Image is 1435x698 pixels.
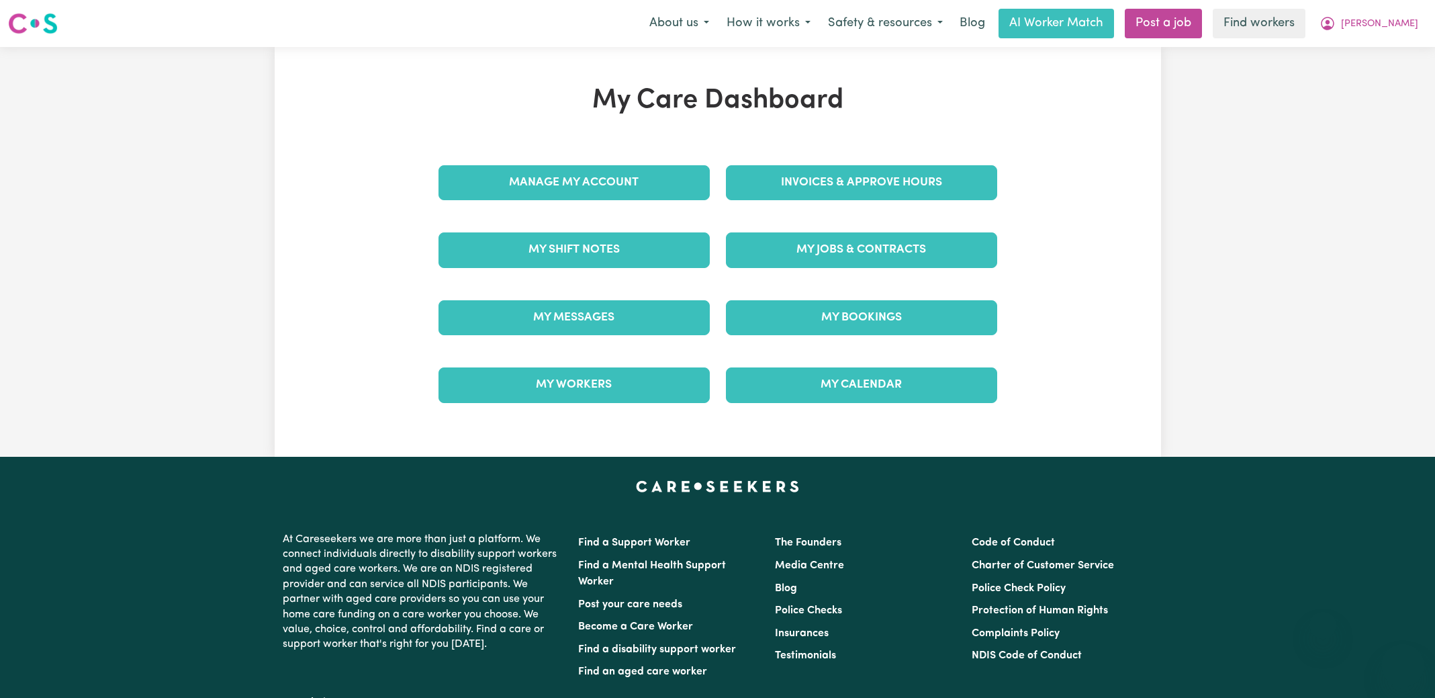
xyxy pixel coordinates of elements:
[775,583,797,594] a: Blog
[718,9,819,38] button: How it works
[726,300,997,335] a: My Bookings
[1381,644,1424,687] iframe: Button to launch messaging window
[972,583,1066,594] a: Police Check Policy
[1213,9,1305,38] a: Find workers
[999,9,1114,38] a: AI Worker Match
[430,85,1005,117] h1: My Care Dashboard
[438,367,710,402] a: My Workers
[636,481,799,492] a: Careseekers home page
[775,560,844,571] a: Media Centre
[1309,612,1336,639] iframe: Close message
[641,9,718,38] button: About us
[1125,9,1202,38] a: Post a job
[819,9,952,38] button: Safety & resources
[578,621,693,632] a: Become a Care Worker
[578,560,726,587] a: Find a Mental Health Support Worker
[578,537,690,548] a: Find a Support Worker
[775,628,829,639] a: Insurances
[578,666,707,677] a: Find an aged care worker
[775,605,842,616] a: Police Checks
[726,165,997,200] a: Invoices & Approve Hours
[972,605,1108,616] a: Protection of Human Rights
[438,165,710,200] a: Manage My Account
[438,232,710,267] a: My Shift Notes
[972,537,1055,548] a: Code of Conduct
[972,560,1114,571] a: Charter of Customer Service
[972,628,1060,639] a: Complaints Policy
[438,300,710,335] a: My Messages
[8,11,58,36] img: Careseekers logo
[726,232,997,267] a: My Jobs & Contracts
[578,599,682,610] a: Post your care needs
[726,367,997,402] a: My Calendar
[1341,17,1418,32] span: [PERSON_NAME]
[578,644,736,655] a: Find a disability support worker
[972,650,1082,661] a: NDIS Code of Conduct
[1311,9,1427,38] button: My Account
[8,8,58,39] a: Careseekers logo
[775,650,836,661] a: Testimonials
[775,537,841,548] a: The Founders
[952,9,993,38] a: Blog
[283,527,562,658] p: At Careseekers we are more than just a platform. We connect individuals directly to disability su...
